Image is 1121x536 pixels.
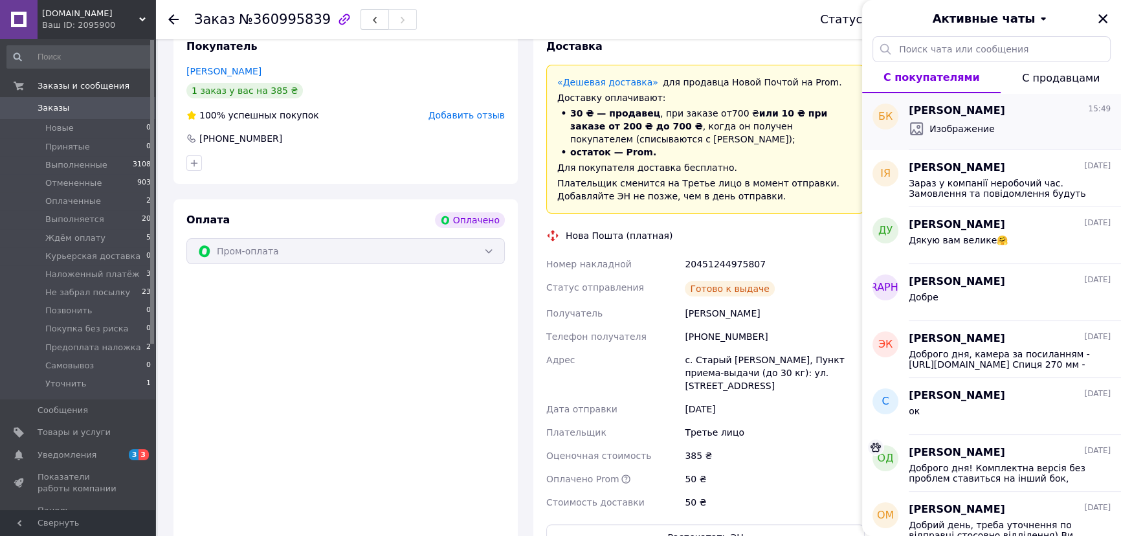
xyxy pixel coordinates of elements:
[933,10,1036,27] span: Активные чаты
[682,397,867,421] div: [DATE]
[909,178,1093,199] span: Зараз у компанії неробочий час. Замовлення та повідомлення будуть оброблені з 10:00 найближчого р...
[909,274,1005,289] span: [PERSON_NAME]
[546,474,619,484] span: Оплачено Prom
[38,102,69,114] span: Заказы
[45,378,86,390] span: Уточнить
[557,161,854,174] div: Для покупателя доставка бесплатно.
[146,232,151,244] span: 5
[878,109,893,124] span: БК
[546,282,644,293] span: Статус отправления
[682,348,867,397] div: с. Старый [PERSON_NAME], Пункт приема-выдачи (до 30 кг): ул. [STREET_ADDRESS]
[557,177,854,203] div: Плательщик сменится на Третье лицо в момент отправки. Добавляйте ЭН не позже, чем в день отправки.
[146,323,151,335] span: 0
[570,108,660,118] span: 30 ₴ — продавец
[557,76,854,89] div: для продавца Новой Почтой на Prom.
[820,13,907,26] div: Статус заказа
[1084,445,1111,456] span: [DATE]
[909,104,1005,118] span: [PERSON_NAME]
[1084,502,1111,513] span: [DATE]
[186,66,261,76] a: [PERSON_NAME]
[909,502,1005,517] span: [PERSON_NAME]
[168,13,179,26] div: Вернуться назад
[877,451,893,466] span: ОД
[682,491,867,514] div: 50 ₴
[682,421,867,444] div: Третье лицо
[909,445,1005,460] span: [PERSON_NAME]
[682,467,867,491] div: 50 ₴
[38,505,120,528] span: Панель управления
[45,232,105,244] span: Ждём оплату
[45,269,140,280] span: Наложенный платёж
[546,331,647,342] span: Телефон получателя
[562,229,676,242] div: Нова Пошта (платная)
[435,212,505,228] div: Оплачено
[129,449,139,460] span: 3
[546,308,603,318] span: Получатель
[862,264,1121,321] button: [DEMOGRAPHIC_DATA][PERSON_NAME][DATE]Добре
[146,342,151,353] span: 2
[186,109,319,122] div: успешных покупок
[146,141,151,153] span: 0
[909,463,1093,484] span: Доброго дня! Комплектна версія без проблем ставиться на інший бок, треба просто переставити колод...
[827,280,944,295] span: [DEMOGRAPHIC_DATA]
[1084,161,1111,172] span: [DATE]
[199,110,225,120] span: 100%
[862,62,1001,93] button: С покупателями
[929,122,995,135] span: Изображение
[1001,62,1121,93] button: С продавцами
[45,305,92,317] span: Позвонить
[1084,274,1111,285] span: [DATE]
[685,281,774,296] div: Готово к выдаче
[872,36,1111,62] input: Поиск чата или сообщения
[1084,218,1111,229] span: [DATE]
[862,207,1121,264] button: ДУ[PERSON_NAME][DATE]Дякую вам велике🤗
[883,71,980,84] span: С покупателями
[862,435,1121,492] button: ОД[PERSON_NAME][DATE]Доброго дня! Комплектна версія без проблем ставиться на інший бок, треба про...
[42,8,139,19] span: redstone.kh.ua
[546,259,632,269] span: Номер накладной
[45,214,104,225] span: Выполняется
[557,77,658,87] a: «Дешевая доставка»
[198,132,283,145] div: [PHONE_NUMBER]
[38,405,88,416] span: Сообщения
[909,292,938,302] span: Добре
[682,444,867,467] div: 385 ₴
[146,378,151,390] span: 1
[862,378,1121,435] button: С[PERSON_NAME][DATE]ок
[45,287,130,298] span: Не забрал посылку
[909,235,1008,245] span: Дякую вам велике🤗
[133,159,151,171] span: 3108
[862,321,1121,378] button: ЭК[PERSON_NAME][DATE]Доброго дня, камера за посиланням - [URL][DOMAIN_NAME] Спиця 270 мм - [URL][...
[142,287,151,298] span: 23
[146,360,151,372] span: 0
[45,141,90,153] span: Принятые
[6,45,152,69] input: Поиск
[882,394,889,409] span: С
[146,251,151,262] span: 0
[909,388,1005,403] span: [PERSON_NAME]
[1084,388,1111,399] span: [DATE]
[186,40,257,52] span: Покупатель
[38,427,111,438] span: Товары и услуги
[45,177,102,189] span: Отмененные
[45,195,101,207] span: Оплаченные
[546,427,606,438] span: Плательщик
[557,107,854,146] li: , при заказе от 700 ₴ , когда он получен покупателем (списываются с [PERSON_NAME]);
[862,150,1121,207] button: ІЯ[PERSON_NAME][DATE]Зараз у компанії неробочий час. Замовлення та повідомлення будуть оброблені ...
[38,471,120,495] span: Показатели работы компании
[137,177,151,189] span: 903
[42,19,155,31] div: Ваш ID: 2095900
[557,91,854,104] div: Доставку оплачивают:
[38,449,96,461] span: Уведомления
[546,404,617,414] span: Дата отправки
[45,323,128,335] span: Покупка без риска
[146,122,151,134] span: 0
[909,161,1005,175] span: [PERSON_NAME]
[909,331,1005,346] span: [PERSON_NAME]
[880,166,891,181] span: ІЯ
[139,449,149,460] span: 3
[45,360,94,372] span: Самовывоз
[546,451,652,461] span: Оценочная стоимость
[682,302,867,325] div: [PERSON_NAME]
[682,252,867,276] div: 20451244975807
